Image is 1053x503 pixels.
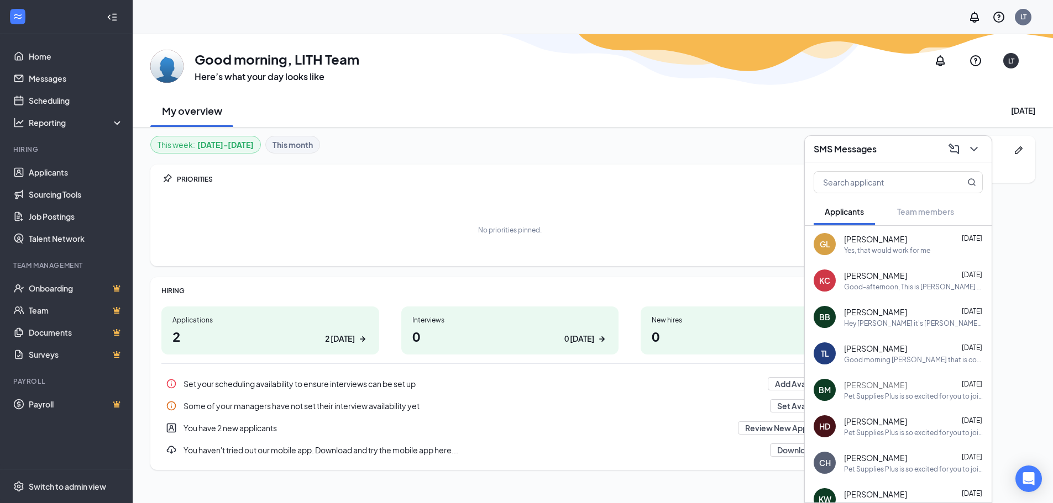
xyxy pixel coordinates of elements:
span: Team members [897,207,954,216]
div: Pet Supplies Plus is so excited for you to join our team! Do you know anyone else who might be in... [844,391,983,401]
div: Some of your managers have not set their interview availability yet [184,400,763,411]
svg: Notifications [934,54,947,67]
a: Talent Network [29,227,123,250]
div: You have 2 new applicants [161,417,858,439]
div: Good-afternoon, This is [PERSON_NAME] from pet supplies plus in lake in the hills. Would you be i... [844,282,983,292]
div: KC [819,275,830,286]
div: Some of your managers have not set their interview availability yet [161,395,858,417]
svg: ComposeMessage [947,142,961,156]
img: LITH Team [150,50,184,83]
svg: ChevronDown [967,142,981,156]
span: [DATE] [962,343,982,352]
svg: Pen [1013,145,1024,156]
button: ComposeMessage [945,140,963,158]
a: Applicants [29,161,123,183]
span: [DATE] [962,307,982,315]
a: DownloadYou haven't tried out our mobile app. Download and try the mobile app here...Download AppPin [161,439,858,461]
h3: SMS Messages [814,143,877,155]
svg: Notifications [968,10,981,24]
div: LT [1008,56,1014,66]
button: Set Availability [770,399,839,412]
div: No priorities pinned. [478,225,542,235]
div: Switch to admin view [29,481,106,492]
div: Yes, that would work for me [844,246,930,255]
div: PRIORITIES [177,174,858,184]
svg: QuestionInfo [969,54,982,67]
div: GL [820,239,830,250]
span: [PERSON_NAME] [844,270,907,281]
a: Interviews00 [DATE]ArrowRight [401,306,619,354]
svg: Settings [13,481,24,492]
button: Download App [770,443,839,457]
svg: MagnifyingGlass [967,178,976,187]
span: [PERSON_NAME] [844,452,907,463]
span: [PERSON_NAME] [844,343,907,354]
div: HIRING [161,286,858,295]
button: ChevronDown [965,140,983,158]
div: Team Management [13,261,121,270]
a: DocumentsCrown [29,321,123,343]
div: BM [819,384,831,395]
a: Job Postings [29,205,123,227]
h1: 0 [652,327,847,346]
span: [DATE] [962,453,982,461]
button: Review New Applicants [738,421,839,435]
svg: ArrowRight [357,333,368,345]
svg: QuestionInfo [992,10,1005,24]
div: Pet Supplies Plus is so excited for you to join our team! Do you know anyone else who might be in... [844,428,983,437]
div: [DATE] [1011,105,1035,116]
div: LT [1020,12,1026,22]
div: You haven't tried out our mobile app. Download and try the mobile app here... [161,439,858,461]
div: New hires [652,315,847,325]
div: Applications [172,315,368,325]
h1: Good morning, LITH Team [195,50,359,68]
svg: UserEntity [166,422,177,433]
div: Set your scheduling availability to ensure interviews can be set up [161,373,858,395]
div: This week : [158,139,254,151]
div: You have 2 new applicants [184,422,731,433]
div: Pet Supplies Plus is so excited for you to join our team! Do you know anyone else who might be in... [844,464,983,474]
a: Messages [29,67,123,89]
input: Search applicant [814,172,945,193]
svg: WorkstreamLogo [12,11,23,22]
span: [DATE] [962,271,982,279]
h1: 2 [172,327,368,346]
div: TL [821,348,829,359]
h1: 0 [412,327,608,346]
div: BB [819,311,830,322]
a: Sourcing Tools [29,183,123,205]
span: [PERSON_NAME] [844,234,907,245]
a: TeamCrown [29,299,123,321]
h2: My overview [162,104,222,118]
a: OnboardingCrown [29,277,123,299]
div: Hiring [13,145,121,154]
span: [DATE] [962,380,982,388]
b: This month [273,139,313,151]
a: InfoSome of your managers have not set their interview availability yetSet AvailabilityPin [161,395,858,417]
span: [DATE] [962,234,982,242]
div: Payroll [13,377,121,386]
span: [PERSON_NAME] [844,489,907,500]
div: Open Intercom Messenger [1015,465,1042,492]
a: PayrollCrown [29,393,123,415]
a: Scheduling [29,89,123,112]
h3: Here’s what your day looks like [195,71,359,83]
span: [PERSON_NAME] [844,416,907,427]
div: 0 [DATE] [564,333,594,345]
div: Reporting [29,117,124,128]
div: You haven't tried out our mobile app. Download and try the mobile app here... [184,444,763,456]
div: 2 [DATE] [325,333,355,345]
div: CH [819,457,831,468]
b: [DATE] - [DATE] [197,139,254,151]
button: Add Availability [768,377,839,390]
span: [DATE] [962,416,982,425]
a: Applications22 [DATE]ArrowRight [161,306,379,354]
span: [PERSON_NAME] [844,306,907,317]
a: SurveysCrown [29,343,123,366]
svg: Pin [161,173,172,184]
div: Interviews [412,315,608,325]
svg: ArrowRight [596,333,607,345]
svg: Info [166,400,177,411]
a: InfoSet your scheduling availability to ensure interviews can be set upAdd AvailabilityPin [161,373,858,395]
div: HD [819,421,830,432]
